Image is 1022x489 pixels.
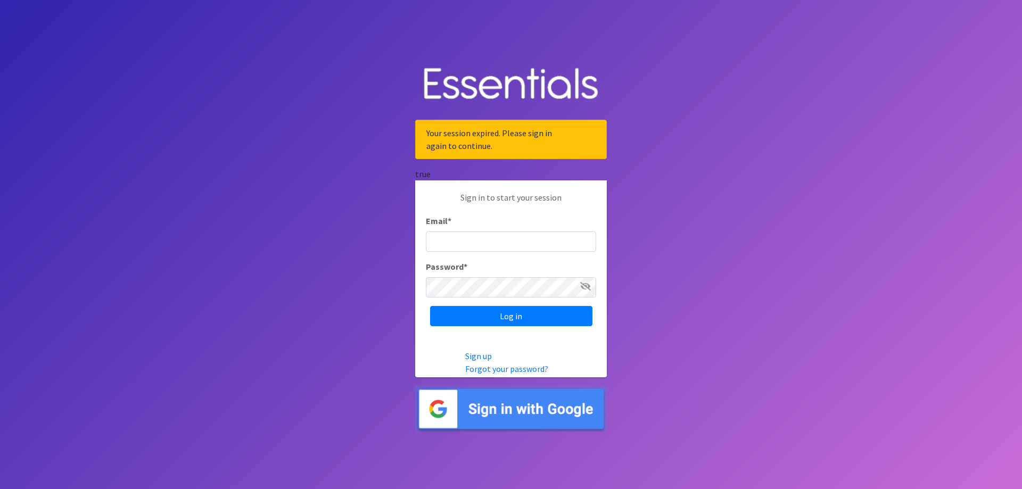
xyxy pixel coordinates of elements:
input: Log in [430,306,592,326]
a: Forgot your password? [465,363,548,374]
img: Human Essentials [415,57,607,112]
label: Email [426,214,451,227]
abbr: required [448,216,451,226]
div: true [415,168,607,180]
abbr: required [464,261,467,272]
a: Sign up [465,351,492,361]
label: Password [426,260,467,273]
img: Sign in with Google [415,386,607,432]
div: Your session expired. Please sign in again to continue. [415,120,607,159]
p: Sign in to start your session [426,191,596,214]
